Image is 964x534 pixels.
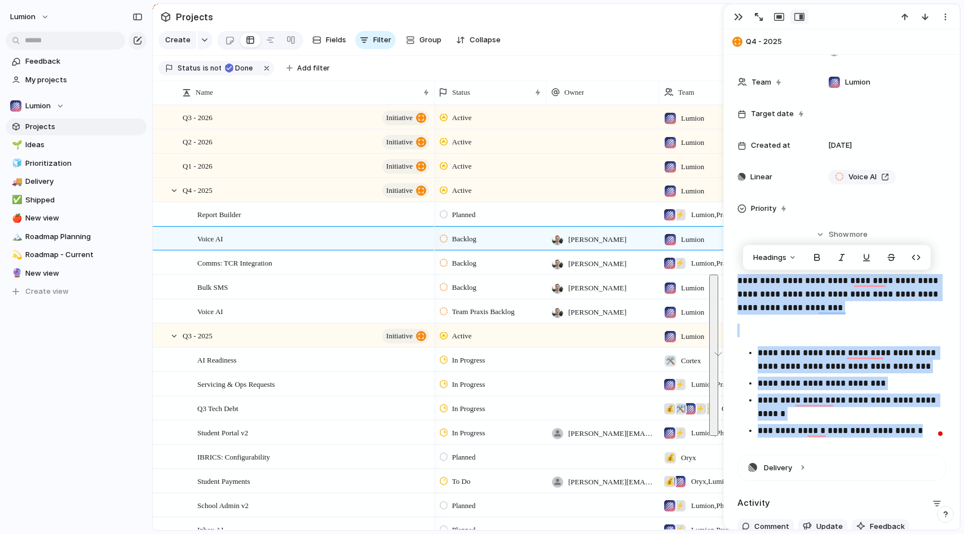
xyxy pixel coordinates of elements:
span: is [203,63,209,73]
span: Q1 - 2026 [183,159,213,172]
span: initiative [386,328,413,344]
span: [PERSON_NAME][EMAIL_ADDRESS][DOMAIN_NAME] [568,428,654,439]
span: Team [678,87,695,98]
span: Q4 - 2025 [746,36,954,47]
span: Lumion [25,100,51,112]
span: Status [452,87,470,98]
a: 🚚Delivery [6,173,147,190]
div: 🍎 [12,212,20,225]
button: ✅ [10,195,21,206]
span: Team [751,77,771,88]
span: initiative [386,134,413,150]
span: Lumion [681,234,704,245]
span: Filter [373,34,391,46]
div: 🚚 [12,175,20,188]
button: 🧊 [10,158,21,169]
h2: Activity [737,497,770,510]
button: Collapse [452,31,505,49]
span: Oryx , Lumion [691,476,731,487]
span: Lumion [681,307,704,318]
span: Delivery [25,176,143,187]
span: IBRICS: Configurability [197,450,270,463]
span: Planned [452,452,476,463]
span: Active [452,330,472,342]
a: 🏔️Roadmap Planning [6,228,147,245]
button: Feedback [852,519,909,534]
a: My projects [6,72,147,89]
span: To Do [452,476,471,487]
span: Planned [452,209,476,220]
span: Voice AI [848,171,877,183]
button: Create view [6,283,147,300]
span: Name [196,87,213,98]
div: To enrich screen reader interactions, please activate Accessibility in Grammarly extension settings [737,274,946,441]
span: Lumion [681,161,704,173]
button: initiative [382,111,429,125]
div: ⚡ [674,500,686,511]
button: 🌱 [10,139,21,151]
button: Comment [737,519,794,534]
span: Q3 - 2025 [183,329,213,342]
div: 🔮 [12,267,20,280]
button: Headings [746,249,803,267]
span: Team Praxis Backlog [452,306,515,317]
span: Active [452,161,472,172]
div: 🌱Ideas [6,136,147,153]
div: ⚡ [674,427,686,439]
button: Lumion [6,98,147,114]
a: 🔮New view [6,265,147,282]
span: Headings [753,252,786,263]
span: Lumion , Praxis [691,258,735,269]
div: 💰 [665,452,676,464]
span: Bulk SMS [197,280,228,293]
div: 🛠️ [674,403,686,414]
a: Feedback [6,53,147,70]
div: 💰 [664,476,675,487]
button: isnot [201,62,223,74]
span: [DATE] [828,140,852,151]
button: initiative [382,329,429,343]
span: Prioritization [25,158,143,169]
div: ⚡ [695,403,706,414]
span: Comms: TCR Integration [197,256,272,269]
span: AI Readiness [197,353,237,366]
span: Create view [25,286,69,297]
button: Done [222,62,260,74]
span: Projects [174,7,215,27]
span: Q3 Tech Debt [197,401,238,414]
span: Created at [751,140,790,151]
span: Create [165,34,191,46]
span: [PERSON_NAME] [568,258,626,270]
span: [PERSON_NAME][EMAIL_ADDRESS][DOMAIN_NAME] [568,476,654,488]
span: Q4 - 2025 [183,183,213,196]
span: Done [235,63,253,73]
span: My projects [25,74,143,86]
button: Lumion [5,8,55,26]
a: ✅Shipped [6,192,147,209]
span: Roadmap Planning [25,231,143,242]
span: Collapse [470,34,501,46]
span: Projects [25,121,143,133]
span: Owner [564,87,584,98]
a: 🍎New view [6,210,147,227]
span: Ideas [25,139,143,151]
a: Voice AI [828,170,896,184]
button: 🍎 [10,213,21,224]
span: Cortex [681,355,701,367]
span: Voice AI [197,304,223,317]
a: 🧊Prioritization [6,155,147,172]
span: School Admin v2 [197,498,249,511]
button: Delivery [738,455,945,480]
span: [PERSON_NAME] [568,234,626,245]
button: Create [158,31,196,49]
span: In Progress [452,355,485,366]
span: Backlog [452,233,476,245]
span: Fields [326,34,346,46]
span: Active [452,112,472,123]
span: initiative [386,110,413,126]
div: ✅ [12,193,20,206]
a: 💫Roadmap - Current [6,246,147,263]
